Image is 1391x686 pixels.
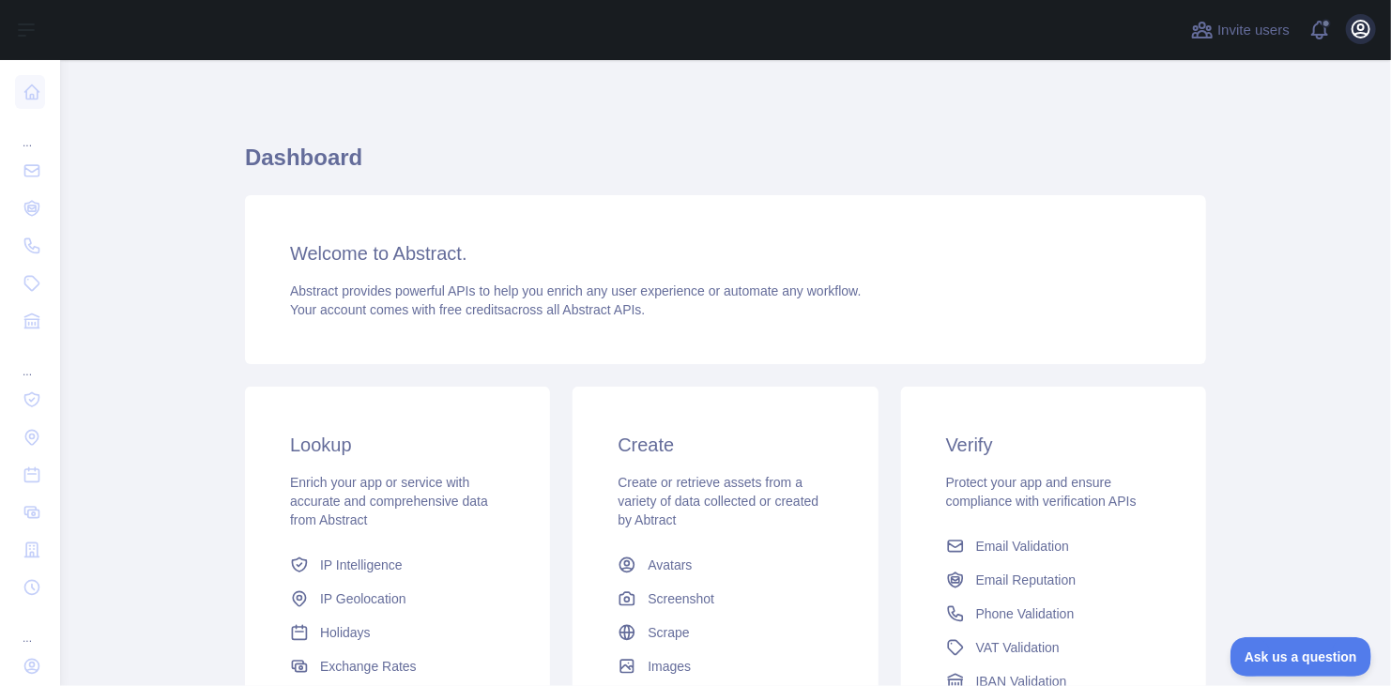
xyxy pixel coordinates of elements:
[648,589,714,608] span: Screenshot
[648,623,689,642] span: Scrape
[610,616,840,649] a: Scrape
[320,589,406,608] span: IP Geolocation
[976,638,1060,657] span: VAT Validation
[610,582,840,616] a: Screenshot
[320,657,417,676] span: Exchange Rates
[610,548,840,582] a: Avatars
[946,432,1161,458] h3: Verify
[290,240,1161,267] h3: Welcome to Abstract.
[976,604,1075,623] span: Phone Validation
[1217,20,1290,41] span: Invite users
[1230,637,1372,677] iframe: Toggle Customer Support
[976,571,1077,589] span: Email Reputation
[15,608,45,646] div: ...
[290,283,862,298] span: Abstract provides powerful APIs to help you enrich any user experience or automate any workflow.
[245,143,1206,188] h1: Dashboard
[15,342,45,379] div: ...
[939,563,1169,597] a: Email Reputation
[939,529,1169,563] a: Email Validation
[283,649,512,683] a: Exchange Rates
[15,113,45,150] div: ...
[283,548,512,582] a: IP Intelligence
[320,556,403,574] span: IP Intelligence
[290,302,645,317] span: Your account comes with across all Abstract APIs.
[439,302,504,317] span: free credits
[648,657,691,676] span: Images
[648,556,692,574] span: Avatars
[939,597,1169,631] a: Phone Validation
[1187,15,1293,45] button: Invite users
[283,616,512,649] a: Holidays
[610,649,840,683] a: Images
[283,582,512,616] a: IP Geolocation
[290,432,505,458] h3: Lookup
[618,475,818,527] span: Create or retrieve assets from a variety of data collected or created by Abtract
[618,432,833,458] h3: Create
[976,537,1069,556] span: Email Validation
[946,475,1137,509] span: Protect your app and ensure compliance with verification APIs
[320,623,371,642] span: Holidays
[939,631,1169,664] a: VAT Validation
[290,475,488,527] span: Enrich your app or service with accurate and comprehensive data from Abstract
